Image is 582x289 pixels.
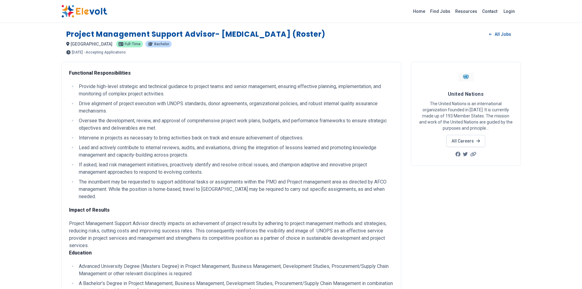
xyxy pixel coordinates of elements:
[453,6,480,16] a: Resources
[72,50,83,54] span: [DATE]
[125,42,141,46] span: Full-time
[458,69,474,85] img: United Nations
[61,5,107,18] img: Elevolt
[446,135,485,147] a: All Careers
[77,144,393,159] li: Lead and actively contribute to internal reviews, audits, and evaluations, driving the integratio...
[77,100,393,115] li: Drive alignment of project execution with UNOPS standards, donor agreements, organizational polic...
[448,91,484,97] span: United Nations
[77,178,393,200] li: The incumbent may be requested to support additional tasks or assignments within the PMO and Proj...
[71,42,112,46] span: [GEOGRAPHIC_DATA]
[500,5,518,17] a: Login
[69,70,131,76] strong: Functional Responsibilities
[428,6,453,16] a: Find Jobs
[69,207,110,213] strong: Impact of Results
[77,161,393,176] li: If asked, lead risk management initiatives, proactively identify and resolve critical issues, and...
[154,42,169,46] span: Bachelor
[66,29,325,39] h1: Project Management Support Advisor- [MEDICAL_DATA] (Roster)
[77,134,393,142] li: Intervene in projects as necessary to bring activities back on track and ensure achievement of ob...
[411,6,428,16] a: Home
[77,83,393,98] li: Provide high-level strategic and technical guidance to project teams and senior management, ensur...
[69,220,393,257] p: Project Management Support Advisor directly impacts on achievement of project results by adhering...
[484,30,516,39] a: All Jobs
[77,263,393,277] li: Advanced University Degree (Masters Degree) in Project Management, Business Management, Developme...
[69,250,92,256] strong: Education
[77,117,393,132] li: Oversee the development, review, and approval of comprehensive project work plans, budgets, and p...
[84,50,126,54] p: - Accepting Applications
[480,6,500,16] a: Contact
[419,101,513,131] p: The United Nations is an international organization founded in [DATE]. It is currently made up of...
